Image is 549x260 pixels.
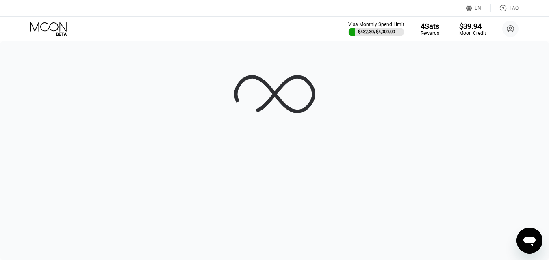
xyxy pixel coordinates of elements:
[459,30,486,36] div: Moon Credit
[491,4,519,12] div: FAQ
[421,30,439,36] div: Rewards
[421,22,439,36] div: 4SatsRewards
[466,4,491,12] div: EN
[516,228,542,254] iframe: Button to launch messaging window, conversation in progress
[348,21,404,27] div: Visa Monthly Spend Limit
[358,29,395,34] div: $432.30 / $4,000.00
[459,22,486,36] div: $39.94Moon Credit
[510,5,519,11] div: FAQ
[475,5,481,11] div: EN
[348,21,404,36] div: Visa Monthly Spend Limit$432.30/$4,000.00
[421,22,439,30] div: 4 Sats
[459,22,486,30] div: $39.94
